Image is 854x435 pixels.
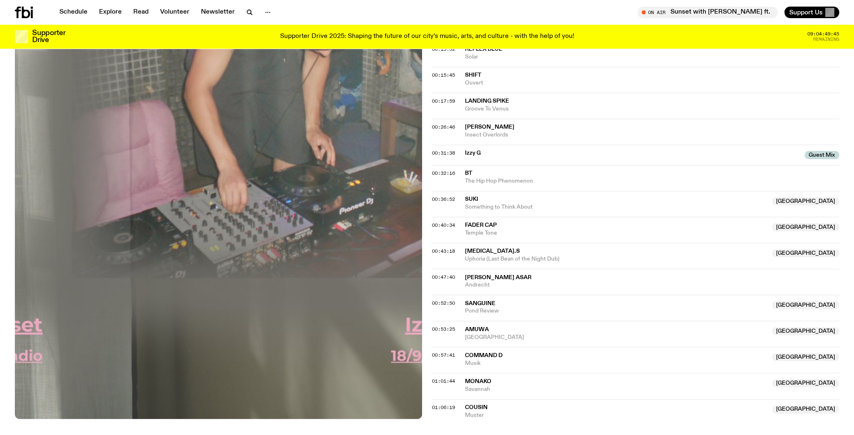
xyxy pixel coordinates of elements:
[465,275,531,280] span: [PERSON_NAME] Asar
[432,150,455,156] span: 00:31:38
[465,281,839,289] span: Andrecht
[432,326,455,332] span: 00:53:25
[465,301,495,306] span: Sanguine
[465,222,497,228] span: Fader Cap
[465,105,839,113] span: Groove To Venus
[432,274,455,280] span: 00:47:40
[465,353,502,358] span: Command D
[432,404,455,411] span: 01:06:19
[94,7,127,18] a: Explore
[465,72,481,78] span: SHIFT
[465,53,839,61] span: Solar
[465,196,478,202] span: Suki
[772,327,839,335] span: [GEOGRAPHIC_DATA]
[465,79,839,87] span: Ouvert
[128,7,153,18] a: Read
[465,379,491,384] span: Monako
[465,307,767,315] span: Pond Review
[637,7,778,18] button: On AirSunset with [PERSON_NAME] ft. finedining & Izzy G
[789,9,823,16] span: Support Us
[772,405,839,414] span: [GEOGRAPHIC_DATA]
[432,124,455,130] span: 00:26:46
[465,404,488,410] span: Cousin
[432,170,455,176] span: 00:32:16
[465,360,767,367] span: Musik
[432,72,455,78] span: 00:15:45
[465,386,767,393] span: Savannah
[280,33,574,40] p: Supporter Drive 2025: Shaping the future of our city’s music, arts, and culture - with the help o...
[465,334,767,341] span: [GEOGRAPHIC_DATA]
[772,379,839,387] span: [GEOGRAPHIC_DATA]
[813,37,839,42] span: Remaining
[196,7,240,18] a: Newsletter
[465,327,489,332] span: amuwa
[465,203,767,211] span: Something to Think About
[465,255,767,263] span: Uphoria (Last Bean of the Night Dub)
[807,32,839,36] span: 09:04:49:45
[432,196,455,202] span: 00:36:52
[465,411,767,419] span: Muster
[432,46,455,52] span: 00:13:32
[772,353,839,361] span: [GEOGRAPHIC_DATA]
[432,98,455,104] span: 00:17:59
[432,300,455,306] span: 00:52:50
[432,248,455,254] span: 00:43:18
[772,301,839,309] span: [GEOGRAPHIC_DATA]
[784,7,839,18] button: Support Us
[465,98,509,104] span: Landing Spike
[54,7,92,18] a: Schedule
[432,352,455,358] span: 00:57:41
[432,378,455,384] span: 01:01:44
[465,248,520,254] span: [MEDICAL_DATA].S
[465,149,800,157] span: Izzy G
[465,46,502,52] span: Reflex Blue
[465,177,839,185] span: The Hip Hop Phenomenon
[772,249,839,257] span: [GEOGRAPHIC_DATA]
[32,30,65,44] h3: Supporter Drive
[155,7,194,18] a: Volunteer
[465,170,472,176] span: BT
[465,229,767,237] span: Temple Tone
[804,151,839,159] span: Guest Mix
[772,223,839,231] span: [GEOGRAPHIC_DATA]
[432,222,455,228] span: 00:40:34
[465,131,839,139] span: Insect Overlords
[465,124,514,130] span: [PERSON_NAME]
[772,197,839,205] span: [GEOGRAPHIC_DATA]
